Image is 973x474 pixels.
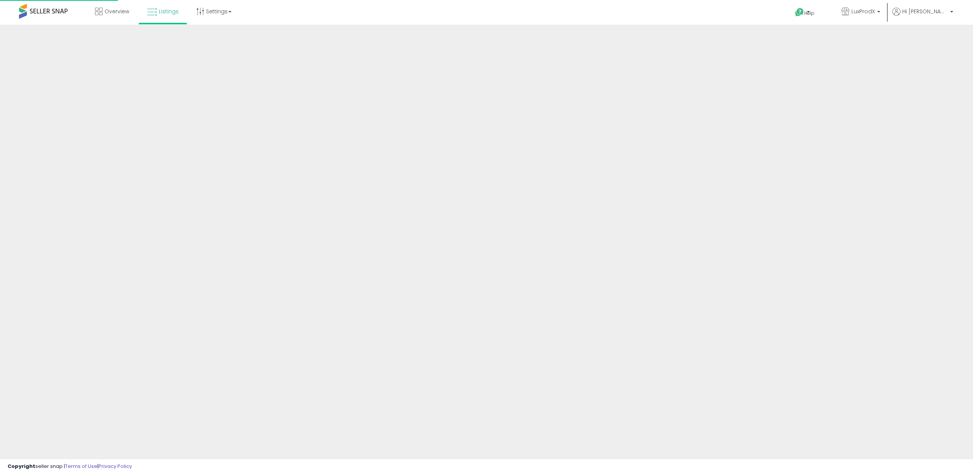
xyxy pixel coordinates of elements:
span: Help [804,10,815,16]
span: Hi [PERSON_NAME] [902,8,948,15]
span: Listings [159,8,179,15]
a: Help [789,2,829,25]
span: LuxProdX [851,8,875,15]
span: Overview [105,8,129,15]
i: Get Help [795,8,804,17]
a: Hi [PERSON_NAME] [892,8,953,25]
